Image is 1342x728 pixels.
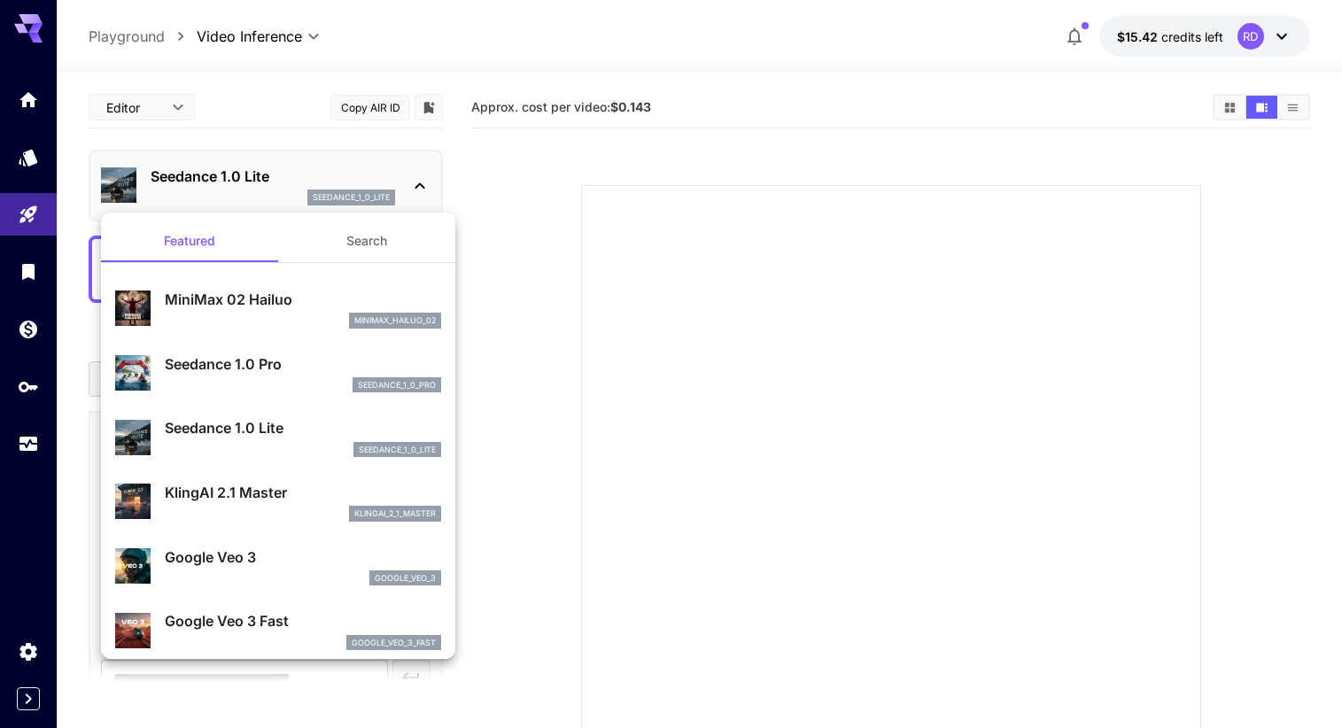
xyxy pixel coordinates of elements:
div: Google Veo 3google_veo_3 [115,539,441,593]
div: Google Veo 3 Fastgoogle_veo_3_fast [115,603,441,657]
p: Seedance 1.0 Pro [165,353,441,375]
p: Google Veo 3 Fast [165,610,441,631]
div: MiniMax 02 Hailuominimax_hailuo_02 [115,282,441,336]
iframe: Chat Widget [1253,643,1342,728]
p: google_veo_3 [375,572,436,585]
p: Google Veo 3 [165,546,441,568]
p: MiniMax 02 Hailuo [165,289,441,310]
p: Seedance 1.0 Lite [165,417,441,438]
p: google_veo_3_fast [352,637,436,649]
p: seedance_1_0_pro [358,379,436,391]
div: KlingAI 2.1 Masterklingai_2_1_master [115,475,441,529]
button: Search [278,220,455,262]
p: minimax_hailuo_02 [354,314,436,327]
div: Seedance 1.0 Proseedance_1_0_pro [115,346,441,400]
p: seedance_1_0_lite [359,444,436,456]
button: Featured [101,220,278,262]
div: Seedance 1.0 Liteseedance_1_0_lite [115,410,441,464]
p: klingai_2_1_master [354,507,436,520]
p: KlingAI 2.1 Master [165,482,441,503]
